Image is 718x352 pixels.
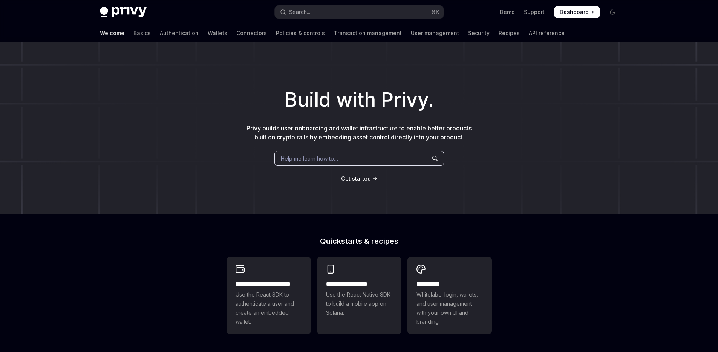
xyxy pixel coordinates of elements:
a: Dashboard [554,6,600,18]
span: Use the React SDK to authenticate a user and create an embedded wallet. [236,290,302,326]
button: Open search [275,5,444,19]
a: Authentication [160,24,199,42]
a: Support [524,8,545,16]
a: **** **** **** ***Use the React Native SDK to build a mobile app on Solana. [317,257,401,334]
span: Whitelabel login, wallets, and user management with your own UI and branding. [416,290,483,326]
a: Transaction management [334,24,402,42]
a: Wallets [208,24,227,42]
h1: Build with Privy. [12,85,706,115]
a: Basics [133,24,151,42]
a: Welcome [100,24,124,42]
a: **** *****Whitelabel login, wallets, and user management with your own UI and branding. [407,257,492,334]
a: User management [411,24,459,42]
span: Privy builds user onboarding and wallet infrastructure to enable better products built on crypto ... [246,124,472,141]
div: Search... [289,8,310,17]
a: Get started [341,175,371,182]
span: Help me learn how to… [281,155,338,162]
a: API reference [529,24,565,42]
a: Connectors [236,24,267,42]
button: Toggle dark mode [606,6,618,18]
a: Security [468,24,490,42]
h2: Quickstarts & recipes [227,237,492,245]
a: Policies & controls [276,24,325,42]
span: Dashboard [560,8,589,16]
a: Recipes [499,24,520,42]
img: dark logo [100,7,147,17]
span: Use the React Native SDK to build a mobile app on Solana. [326,290,392,317]
a: Demo [500,8,515,16]
span: ⌘ K [431,9,439,15]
